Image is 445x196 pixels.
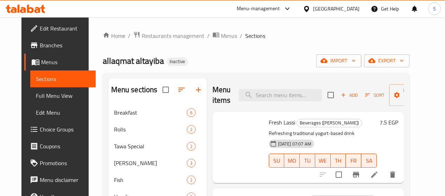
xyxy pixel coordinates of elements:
span: TH [333,156,343,166]
div: Breakfast6 [108,104,207,121]
div: Fish2 [108,171,207,188]
span: 2 [187,126,195,133]
div: items [187,125,196,134]
span: Full Menu View [36,92,90,100]
a: Edit menu item [370,170,379,179]
span: TU [303,156,312,166]
button: import [316,54,361,67]
span: [DATE] 07:07 AM [275,141,314,147]
span: 2 [187,143,195,150]
span: import [322,56,356,65]
span: Add item [338,90,361,101]
button: TU [300,154,315,168]
button: SA [361,154,377,168]
a: Branches [24,37,96,54]
div: items [187,142,196,150]
span: Promotions [40,159,90,167]
span: Sort items [361,90,389,101]
span: Edit Menu [36,108,90,117]
span: Breakfast [114,108,187,117]
span: S [433,5,436,13]
span: Fresh Lassi [269,117,295,128]
span: Inactive [167,59,188,65]
li: / [128,32,131,40]
li: / [207,32,210,40]
span: Menus [221,32,237,40]
a: Edit Menu [30,104,96,121]
div: Tawa Special2 [108,138,207,155]
span: MO [287,156,297,166]
span: Fish [114,176,187,184]
span: SA [364,156,374,166]
div: Inactive [167,58,188,66]
div: items [187,159,196,167]
a: Menus [24,54,96,70]
span: Menu disclaimer [40,176,90,184]
a: Restaurants management [133,31,204,40]
div: [PERSON_NAME]3 [108,155,207,171]
a: Promotions [24,155,96,171]
a: Menus [212,31,237,40]
button: Add [338,90,361,101]
button: Manage items [389,84,436,106]
h2: Menu sections [111,85,158,95]
li: / [240,32,242,40]
span: Branches [40,41,90,49]
a: Menu disclaimer [24,171,96,188]
button: delete [384,166,401,183]
span: Sections [36,75,90,83]
a: Edit Restaurant [24,20,96,37]
span: Restaurants management [142,32,204,40]
button: MO [284,154,300,168]
span: SU [272,156,282,166]
span: export [370,56,404,65]
button: export [364,54,409,67]
span: FR [349,156,358,166]
span: Menus [41,58,90,66]
span: Sort [365,91,384,99]
a: Choice Groups [24,121,96,138]
p: Refreshing traditional yogurt-based drink [269,129,377,138]
div: Menu-management [237,5,280,13]
span: Select all sections [158,82,173,97]
h2: Menu items [212,85,231,106]
a: Full Menu View [30,87,96,104]
button: WE [315,154,331,168]
div: items [187,108,196,117]
a: Sections [30,70,96,87]
span: Beverages ([PERSON_NAME]) [297,119,362,127]
span: Tawa Special [114,142,187,150]
div: Bohat Khas [114,159,187,167]
span: Add [340,91,359,99]
div: Rolls2 [108,121,207,138]
span: Edit Restaurant [40,24,90,33]
span: Sort sections [173,81,190,98]
button: TH [331,154,346,168]
span: Sections [245,32,265,40]
input: search [239,89,322,101]
button: Branch-specific-item [348,166,364,183]
span: Manage items [395,86,431,104]
span: Choice Groups [40,125,90,134]
button: FR [346,154,361,168]
span: 3 [187,160,195,167]
div: [GEOGRAPHIC_DATA] [313,5,360,13]
span: Rolls [114,125,187,134]
div: items [187,176,196,184]
a: Home [103,32,125,40]
nav: breadcrumb [103,31,409,40]
a: Coupons [24,138,96,155]
span: allaqmat altayiba [103,53,164,69]
span: Coupons [40,142,90,150]
h6: 7.5 EGP [380,117,398,127]
span: Select section [323,88,338,102]
span: Select to update [331,167,346,182]
span: 2 [187,177,195,183]
button: SU [269,154,285,168]
span: WE [318,156,328,166]
div: Beverages (Thanda Garam Ho Jaye) [297,119,362,127]
span: [PERSON_NAME] [114,159,187,167]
